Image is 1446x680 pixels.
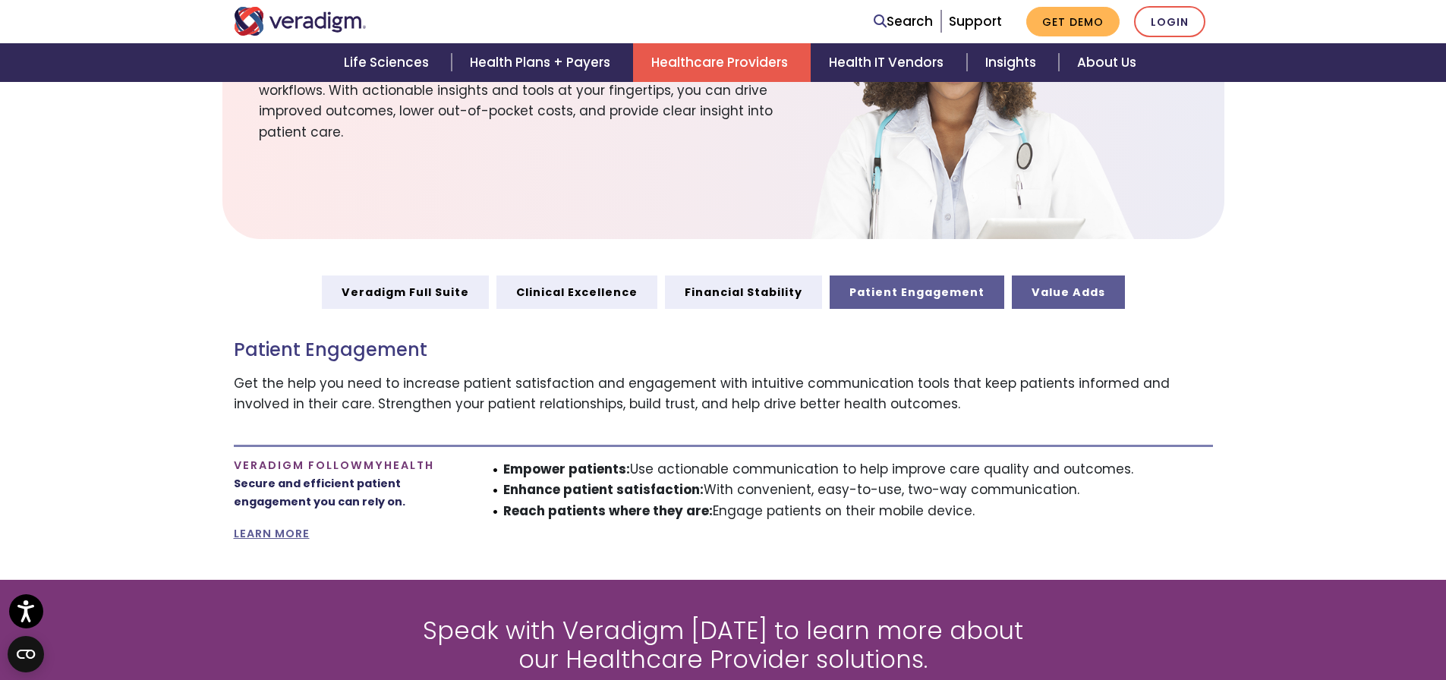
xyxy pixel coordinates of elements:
[234,526,310,541] a: LEARN MORE
[503,459,1213,480] li: Use actionable communication to help improve care quality and outcomes.
[503,480,704,499] strong: Enhance patient satisfaction:
[234,7,367,36] img: Veradigm logo
[503,502,713,520] strong: Reach patients where they are:
[633,43,811,82] a: Healthcare Providers
[1012,275,1125,309] a: Value Adds
[452,43,633,82] a: Health Plans + Payers
[234,373,1213,414] p: Get the help you need to increase patient satisfaction and engagement with intuitive communicatio...
[874,11,933,32] a: Search
[1026,7,1120,36] a: Get Demo
[401,616,1046,675] h2: Speak with Veradigm [DATE] to learn more about our Healthcare Provider solutions.
[1134,6,1205,37] a: Login
[322,275,489,309] a: Veradigm Full Suite
[503,501,1213,521] li: Engage patients on their mobile device.
[503,480,1213,500] li: With convenient, easy-to-use, two-way communication.
[234,339,1213,361] h3: Patient Engagement
[234,475,462,510] p: Secure and efficient patient engagement you can rely on.
[326,43,452,82] a: Life Sciences
[234,459,462,472] h4: Veradigm FollowMyHealth
[949,12,1002,30] a: Support
[496,275,657,309] a: Clinical Excellence
[1155,571,1428,662] iframe: Drift Chat Widget
[8,636,44,672] button: Open CMP widget
[503,460,630,478] strong: Empower patients:
[1059,43,1155,82] a: About Us
[830,275,1004,309] a: Patient Engagement
[967,43,1059,82] a: Insights
[811,43,966,82] a: Health IT Vendors
[665,275,822,309] a: Financial Stability
[259,57,807,143] span: Intuitive medical practice solutions streamline your clinical and financial workflows. With actio...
